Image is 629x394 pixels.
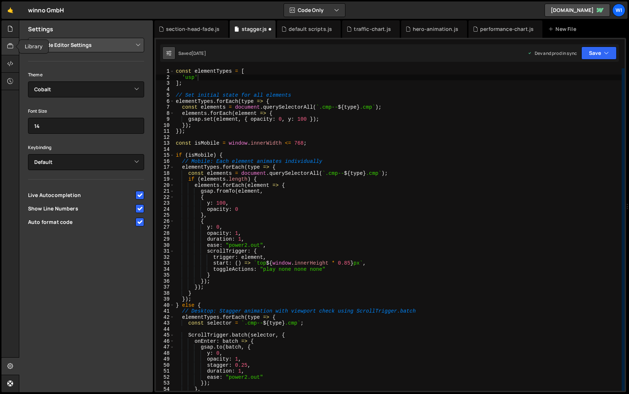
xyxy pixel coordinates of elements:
div: 43 [156,320,174,326]
div: 4 [156,87,174,93]
label: Theme [28,71,43,79]
label: Font Size [28,108,47,115]
div: 52 [156,374,174,381]
div: winno GmbH [28,6,64,15]
div: 16 [156,158,174,165]
div: 7 [156,104,174,110]
div: 3 [156,80,174,87]
div: 34 [156,266,174,273]
div: 35 [156,272,174,278]
div: 13 [156,140,174,146]
div: 36 [156,278,174,285]
div: 1 [156,68,174,75]
div: 17 [156,164,174,170]
div: 19 [156,176,174,182]
div: 33 [156,260,174,266]
div: 14 [156,146,174,153]
span: Live Autocompletion [28,192,134,199]
div: 31 [156,248,174,254]
div: 46 [156,338,174,345]
div: 48 [156,350,174,357]
a: 🤙 [1,1,19,19]
div: 44 [156,326,174,333]
div: 9 [156,116,174,122]
div: 49 [156,356,174,362]
div: 54 [156,386,174,393]
div: 42 [156,314,174,321]
div: [DATE] [191,50,206,56]
div: 21 [156,188,174,194]
div: 39 [156,296,174,302]
div: 45 [156,332,174,338]
div: 47 [156,344,174,350]
div: 10 [156,122,174,129]
div: 27 [156,224,174,230]
div: 6 [156,98,174,105]
div: 2 [156,75,174,81]
a: wi [612,4,625,17]
button: Save [581,47,617,60]
label: Keybinding [28,144,52,151]
div: 12 [156,134,174,141]
div: 37 [156,284,174,290]
div: section-head-fade.js [166,25,219,33]
div: 18 [156,170,174,177]
div: 26 [156,218,174,225]
div: Library [19,40,48,53]
div: Saved [178,50,206,56]
div: 53 [156,380,174,386]
span: Auto format code [28,218,134,226]
div: 28 [156,230,174,237]
div: performance-chart.js [480,25,534,33]
div: 24 [156,206,174,213]
div: 22 [156,194,174,201]
div: 25 [156,212,174,218]
span: Show Line Numbers [28,205,134,212]
div: 41 [156,308,174,314]
div: 38 [156,290,174,297]
div: 51 [156,368,174,374]
div: stagger.js [242,25,267,33]
div: traffic-chart.js [354,25,391,33]
div: 30 [156,242,174,249]
div: 32 [156,254,174,261]
div: default scripts.js [289,25,332,33]
div: New File [548,25,579,33]
div: hero-animation.js [413,25,458,33]
button: Code Only [284,4,345,17]
div: 8 [156,110,174,117]
div: 20 [156,182,174,189]
div: 50 [156,362,174,369]
div: 40 [156,302,174,309]
div: 29 [156,236,174,242]
h2: Settings [28,25,53,33]
div: 23 [156,200,174,206]
a: [DOMAIN_NAME] [545,4,610,17]
div: 15 [156,152,174,158]
div: 5 [156,92,174,98]
div: Dev and prod in sync [527,50,577,56]
div: 11 [156,128,174,134]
